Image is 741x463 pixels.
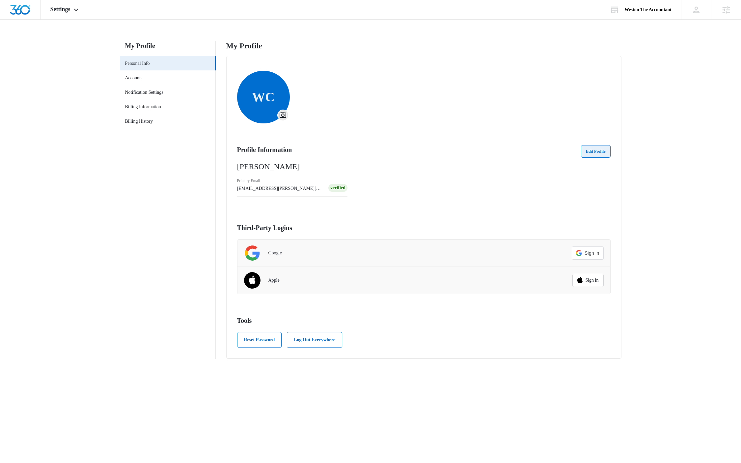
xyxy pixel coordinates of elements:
a: Personal Info [125,60,150,67]
span: Sign in [585,250,599,257]
h2: Tools [237,316,611,325]
button: Log Out Everywhere [287,332,342,348]
h2: My Profile [120,41,216,51]
a: Billing History [125,118,153,125]
button: Edit Profile [581,145,610,158]
p: Google [268,250,282,256]
a: Accounts [125,74,143,81]
button: Overflow Menu [278,110,288,120]
span: WCOverflow Menu [237,71,290,123]
div: account name [624,7,672,13]
p: [PERSON_NAME] [237,161,611,172]
img: Apple [240,269,264,293]
h2: Profile Information [237,145,292,155]
span: [EMAIL_ADDRESS][PERSON_NAME][DOMAIN_NAME] [237,186,353,191]
img: Google [244,245,261,261]
a: Billing Information [125,103,161,110]
div: Sign in [572,246,604,260]
h1: My Profile [226,41,262,51]
div: Verified [328,184,347,192]
span: WC [237,71,290,123]
button: Sign in [572,274,603,287]
p: Apple [268,277,280,283]
button: Reset Password [237,332,282,348]
a: Notification Settings [125,89,163,96]
h2: Third-Party Logins [237,223,611,233]
h3: Primary Email [237,178,324,184]
span: Settings [50,6,70,13]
